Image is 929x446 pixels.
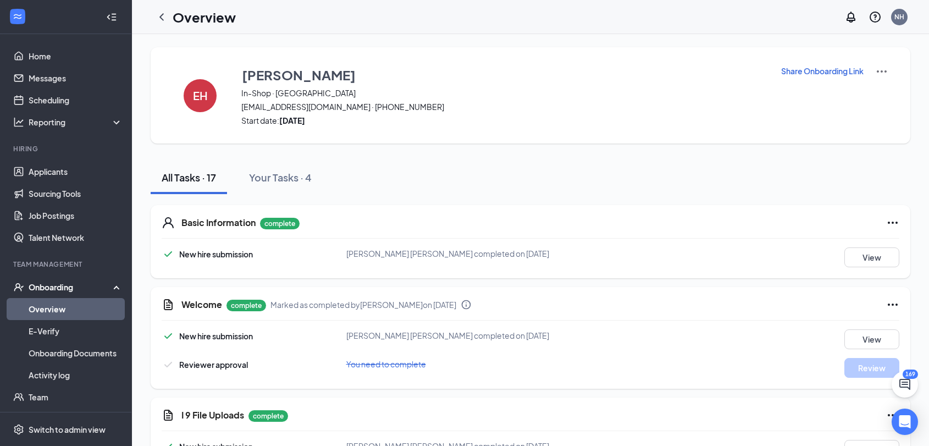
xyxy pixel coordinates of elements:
span: New hire submission [179,331,253,341]
a: Applicants [29,161,123,183]
div: Your Tasks · 4 [249,170,312,184]
div: Onboarding [29,282,113,293]
h3: [PERSON_NAME] [242,65,356,84]
div: Switch to admin view [29,424,106,435]
button: Share Onboarding Link [781,65,864,77]
svg: UserCheck [13,282,24,293]
svg: WorkstreamLogo [12,11,23,22]
button: EH [173,65,228,126]
a: Home [29,45,123,67]
button: View [844,247,899,267]
svg: Ellipses [886,409,899,422]
svg: Ellipses [886,298,899,311]
a: Job Postings [29,205,123,227]
div: NH [894,12,904,21]
svg: Collapse [106,12,117,23]
a: Activity log [29,364,123,386]
svg: Notifications [844,10,858,24]
svg: Checkmark [162,358,175,371]
span: You need to complete [346,359,426,369]
p: complete [248,410,288,422]
h1: Overview [173,8,236,26]
span: Reviewer approval [179,360,248,370]
svg: Analysis [13,117,24,128]
span: [EMAIL_ADDRESS][DOMAIN_NAME] · [PHONE_NUMBER] [241,101,767,112]
a: E-Verify [29,320,123,342]
button: Review [844,358,899,378]
svg: Ellipses [886,216,899,229]
div: Open Intercom Messenger [892,409,918,435]
a: Onboarding Documents [29,342,123,364]
svg: Info [461,299,472,310]
a: Scheduling [29,89,123,111]
div: Hiring [13,144,120,153]
a: Messages [29,67,123,89]
svg: CustomFormIcon [162,298,175,311]
div: All Tasks · 17 [162,170,216,184]
button: View [844,329,899,349]
a: Team [29,386,123,408]
img: More Actions [875,65,888,78]
span: New hire submission [179,249,253,259]
span: Marked as completed by [PERSON_NAME] on [DATE] [270,300,456,310]
h5: Welcome [181,299,222,311]
svg: Checkmark [162,329,175,343]
a: Sourcing Tools [29,183,123,205]
a: DocumentsCrown [29,408,123,430]
svg: QuestionInfo [869,10,882,24]
div: 169 [903,370,918,379]
p: complete [226,300,266,311]
svg: Checkmark [162,247,175,261]
span: Start date: [241,115,767,126]
span: [PERSON_NAME] [PERSON_NAME] completed on [DATE] [346,331,549,340]
button: ChatActive [892,371,918,398]
a: Talent Network [29,227,123,249]
span: In-Shop · [GEOGRAPHIC_DATA] [241,87,767,98]
h5: I 9 File Uploads [181,409,244,421]
svg: CustomFormIcon [162,409,175,422]
h4: EH [193,92,208,100]
svg: ChevronLeft [155,10,168,24]
div: Reporting [29,117,123,128]
h5: Basic Information [181,217,256,229]
svg: Settings [13,424,24,435]
span: [PERSON_NAME] [PERSON_NAME] completed on [DATE] [346,249,549,258]
svg: ChatActive [898,378,911,391]
strong: [DATE] [279,115,305,125]
svg: User [162,216,175,229]
a: Overview [29,298,123,320]
p: complete [260,218,300,229]
button: [PERSON_NAME] [241,65,767,85]
p: Share Onboarding Link [781,65,864,76]
div: Team Management [13,260,120,269]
